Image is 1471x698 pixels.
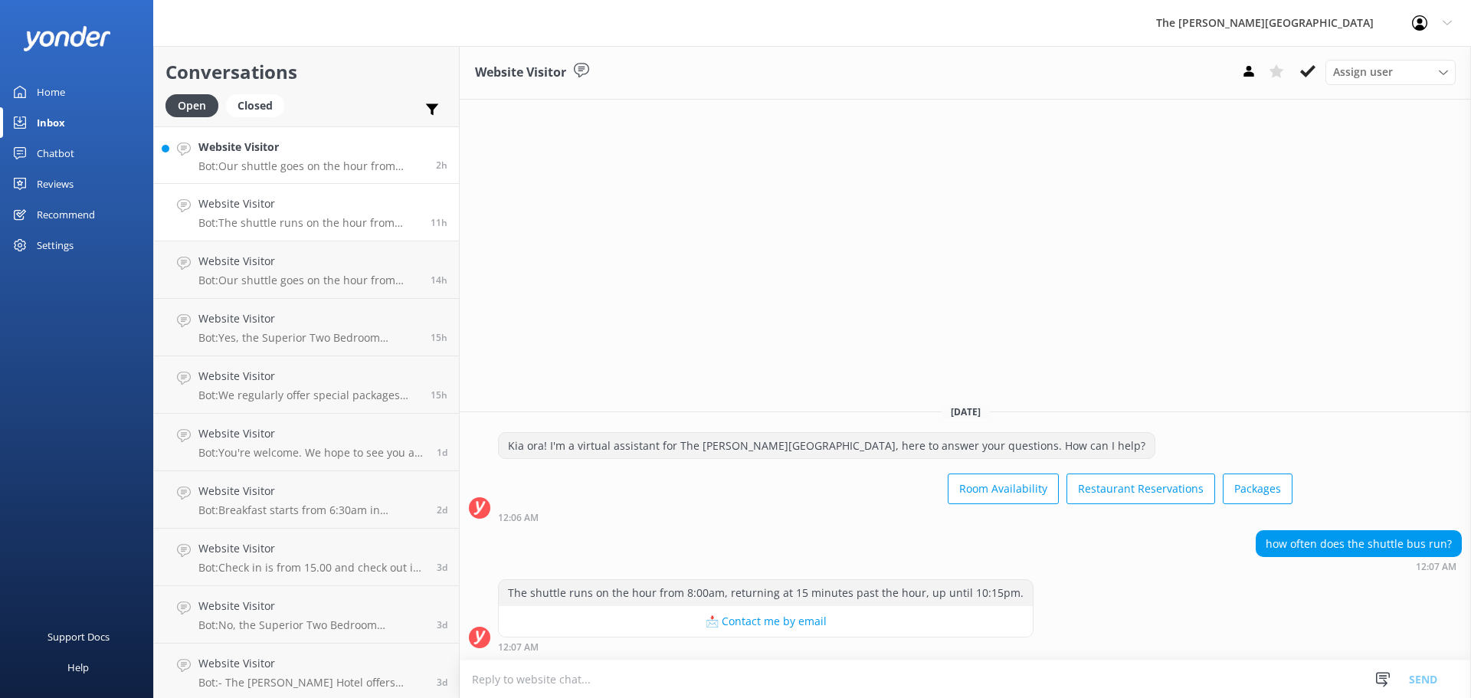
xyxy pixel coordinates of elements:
[498,641,1034,652] div: Aug 31 2025 12:07am (UTC +12:00) Pacific/Auckland
[431,216,447,229] span: Aug 31 2025 12:07am (UTC +12:00) Pacific/Auckland
[154,529,459,586] a: Website VisitorBot:Check in is from 15.00 and check out is at 11.00.3d
[198,331,419,345] p: Bot: Yes, the Superior Two Bedroom Apartment includes laundry facilities, which means it has a wa...
[198,253,419,270] h4: Website Visitor
[1256,531,1461,557] div: how often does the shuttle bus run?
[226,97,292,113] a: Closed
[198,388,419,402] p: Bot: We regularly offer special packages and promotions. Please check our website or contact us d...
[48,621,110,652] div: Support Docs
[165,97,226,113] a: Open
[437,503,447,516] span: Aug 28 2025 07:20pm (UTC +12:00) Pacific/Auckland
[198,446,425,460] p: Bot: You're welcome. We hope to see you at The [PERSON_NAME][GEOGRAPHIC_DATA] soon!
[154,471,459,529] a: Website VisitorBot:Breakfast starts from 6:30am in Summer and Spring and from 7:00am in Autumn an...
[37,138,74,169] div: Chatbot
[499,433,1155,459] div: Kia ora! I'm a virtual assistant for The [PERSON_NAME][GEOGRAPHIC_DATA], here to answer your ques...
[436,159,447,172] span: Aug 31 2025 08:57am (UTC +12:00) Pacific/Auckland
[23,26,111,51] img: yonder-white-logo.png
[37,107,65,138] div: Inbox
[154,241,459,299] a: Website VisitorBot:Our shuttle goes on the hour from 8:00am, returning at 15 minutes past the hou...
[198,503,425,517] p: Bot: Breakfast starts from 6:30am in Summer and Spring and from 7:00am in Autumn and Winter.
[165,57,447,87] h2: Conversations
[198,618,425,632] p: Bot: No, the Superior Two Bedroom Apartment does not have a lake view. It offers an alpine view i...
[475,63,566,83] h3: Website Visitor
[154,184,459,241] a: Website VisitorBot:The shuttle runs on the hour from 8:00am, returning at 15 minutes past the hou...
[1325,60,1456,84] div: Assign User
[198,310,419,327] h4: Website Visitor
[498,512,1292,523] div: Aug 31 2025 12:06am (UTC +12:00) Pacific/Auckland
[437,446,447,459] span: Aug 29 2025 03:14pm (UTC +12:00) Pacific/Auckland
[37,169,74,199] div: Reviews
[498,513,539,523] strong: 12:06 AM
[499,580,1033,606] div: The shuttle runs on the hour from 8:00am, returning at 15 minutes past the hour, up until 10:15pm.
[37,230,74,261] div: Settings
[154,299,459,356] a: Website VisitorBot:Yes, the Superior Two Bedroom Apartment includes laundry facilities, which mea...
[431,274,447,287] span: Aug 30 2025 08:43pm (UTC +12:00) Pacific/Auckland
[165,94,218,117] div: Open
[198,368,419,385] h4: Website Visitor
[198,216,419,230] p: Bot: The shuttle runs on the hour from 8:00am, returning at 15 minutes past the hour, up until 10...
[154,586,459,644] a: Website VisitorBot:No, the Superior Two Bedroom Apartment does not have a lake view. It offers an...
[437,676,447,689] span: Aug 27 2025 07:11pm (UTC +12:00) Pacific/Auckland
[431,331,447,344] span: Aug 30 2025 08:36pm (UTC +12:00) Pacific/Auckland
[948,474,1059,504] button: Room Availability
[198,561,425,575] p: Bot: Check in is from 15.00 and check out is at 11.00.
[1066,474,1215,504] button: Restaurant Reservations
[37,77,65,107] div: Home
[198,655,425,672] h4: Website Visitor
[1223,474,1292,504] button: Packages
[67,652,89,683] div: Help
[1416,562,1456,572] strong: 12:07 AM
[498,643,539,652] strong: 12:07 AM
[154,126,459,184] a: Website VisitorBot:Our shuttle goes on the hour from 8:00am, returning at 15 minutes past the hou...
[1256,561,1462,572] div: Aug 31 2025 12:07am (UTC +12:00) Pacific/Auckland
[198,483,425,500] h4: Website Visitor
[198,195,419,212] h4: Website Visitor
[154,414,459,471] a: Website VisitorBot:You're welcome. We hope to see you at The [PERSON_NAME][GEOGRAPHIC_DATA] soon!1d
[198,540,425,557] h4: Website Visitor
[198,676,425,690] p: Bot: - The [PERSON_NAME] Hotel offers amenities such as an award-winning restaurant, wine lounge,...
[37,199,95,230] div: Recommend
[437,618,447,631] span: Aug 27 2025 09:50pm (UTC +12:00) Pacific/Auckland
[198,139,424,156] h4: Website Visitor
[198,159,424,173] p: Bot: Our shuttle goes on the hour from 8:00am, returning at 15 minutes past the hour, up until 10...
[437,561,447,574] span: Aug 28 2025 06:43am (UTC +12:00) Pacific/Auckland
[431,388,447,401] span: Aug 30 2025 08:11pm (UTC +12:00) Pacific/Auckland
[942,405,990,418] span: [DATE]
[198,425,425,442] h4: Website Visitor
[198,274,419,287] p: Bot: Our shuttle goes on the hour from 8:00am, returning at 15 minutes past the hour until 10:15p...
[1333,64,1393,80] span: Assign user
[154,356,459,414] a: Website VisitorBot:We regularly offer special packages and promotions. Please check our website o...
[226,94,284,117] div: Closed
[499,606,1033,637] button: 📩 Contact me by email
[198,598,425,614] h4: Website Visitor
